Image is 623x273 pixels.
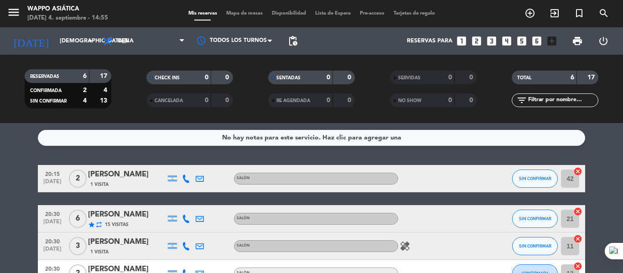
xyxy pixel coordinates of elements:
[88,169,166,180] div: [PERSON_NAME]
[30,88,62,93] span: CONFIRMADA
[355,11,389,16] span: Pre-acceso
[516,35,528,47] i: looks_5
[276,76,301,80] span: SENTADAS
[456,35,467,47] i: looks_one
[105,221,129,228] span: 15 Visitas
[7,31,55,51] i: [DATE]
[469,74,475,81] strong: 0
[88,221,95,228] i: star
[572,36,583,46] span: print
[205,97,208,103] strong: 0
[222,11,267,16] span: Mapa de mesas
[519,243,551,248] span: SIN CONFIRMAR
[573,207,582,216] i: cancel
[486,35,498,47] i: looks_3
[7,5,21,22] button: menu
[573,167,582,176] i: cancel
[88,209,166,221] div: [PERSON_NAME]
[69,170,87,188] span: 2
[237,176,250,180] span: Salón
[327,74,330,81] strong: 0
[118,38,134,44] span: Cena
[104,87,109,93] strong: 4
[519,216,551,221] span: SIN CONFIRMAR
[389,11,440,16] span: Tarjetas de regalo
[276,98,310,103] span: RE AGENDADA
[598,8,609,19] i: search
[88,236,166,248] div: [PERSON_NAME]
[41,236,64,246] span: 20:30
[155,98,183,103] span: CANCELADA
[184,11,222,16] span: Mis reservas
[549,8,560,19] i: exit_to_app
[519,176,551,181] span: SIN CONFIRMAR
[287,36,298,46] span: pending_actions
[30,74,59,79] span: RESERVADAS
[237,216,250,220] span: Salón
[469,97,475,103] strong: 0
[27,14,108,23] div: [DATE] 4. septiembre - 14:55
[348,97,353,103] strong: 0
[512,170,558,188] button: SIN CONFIRMAR
[83,98,87,104] strong: 4
[225,74,231,81] strong: 0
[222,133,401,143] div: No hay notas para este servicio. Haz clic para agregar una
[41,246,64,257] span: [DATE]
[27,5,108,14] div: Wappo Asiática
[311,11,355,16] span: Lista de Espera
[598,36,609,46] i: power_settings_new
[267,11,311,16] span: Disponibilidad
[571,74,574,81] strong: 6
[41,208,64,219] span: 20:30
[7,5,21,19] i: menu
[69,237,87,255] span: 3
[155,76,180,80] span: CHECK INS
[587,74,597,81] strong: 17
[574,8,585,19] i: turned_in_not
[100,73,109,79] strong: 17
[225,97,231,103] strong: 0
[83,73,87,79] strong: 6
[573,234,582,243] i: cancel
[448,97,452,103] strong: 0
[30,99,67,103] span: SIN CONFIRMAR
[100,98,109,104] strong: 13
[327,97,330,103] strong: 0
[590,27,616,55] div: LOG OUT
[546,35,558,47] i: add_box
[531,35,543,47] i: looks_6
[512,210,558,228] button: SIN CONFIRMAR
[41,219,64,229] span: [DATE]
[41,168,64,179] span: 20:15
[83,87,87,93] strong: 2
[471,35,483,47] i: looks_two
[448,74,452,81] strong: 0
[516,95,527,106] i: filter_list
[205,74,208,81] strong: 0
[69,210,87,228] span: 6
[524,8,535,19] i: add_circle_outline
[398,98,421,103] span: NO SHOW
[573,262,582,271] i: cancel
[501,35,513,47] i: looks_4
[512,237,558,255] button: SIN CONFIRMAR
[527,95,598,105] input: Filtrar por nombre...
[400,241,410,252] i: healing
[517,76,531,80] span: TOTAL
[407,38,452,44] span: Reservas para
[95,221,103,228] i: repeat
[90,248,109,256] span: 1 Visita
[348,74,353,81] strong: 0
[85,36,96,46] i: arrow_drop_down
[90,181,109,188] span: 1 Visita
[41,179,64,189] span: [DATE]
[237,244,250,247] span: Salón
[398,76,421,80] span: SERVIDAS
